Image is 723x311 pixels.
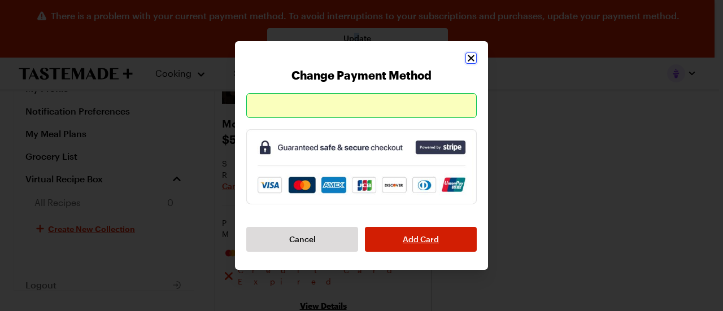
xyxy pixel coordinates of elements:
iframe: Secure card payment input frame [252,99,471,112]
span: Cancel [289,234,316,245]
img: Guaranteed safe and secure checkout powered by Stripe [246,129,477,204]
button: Cancel [246,227,358,252]
span: Add Card [403,234,439,245]
button: Close [465,52,477,64]
button: Add Card [365,227,477,252]
h2: Change Payment Method [246,68,477,82]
